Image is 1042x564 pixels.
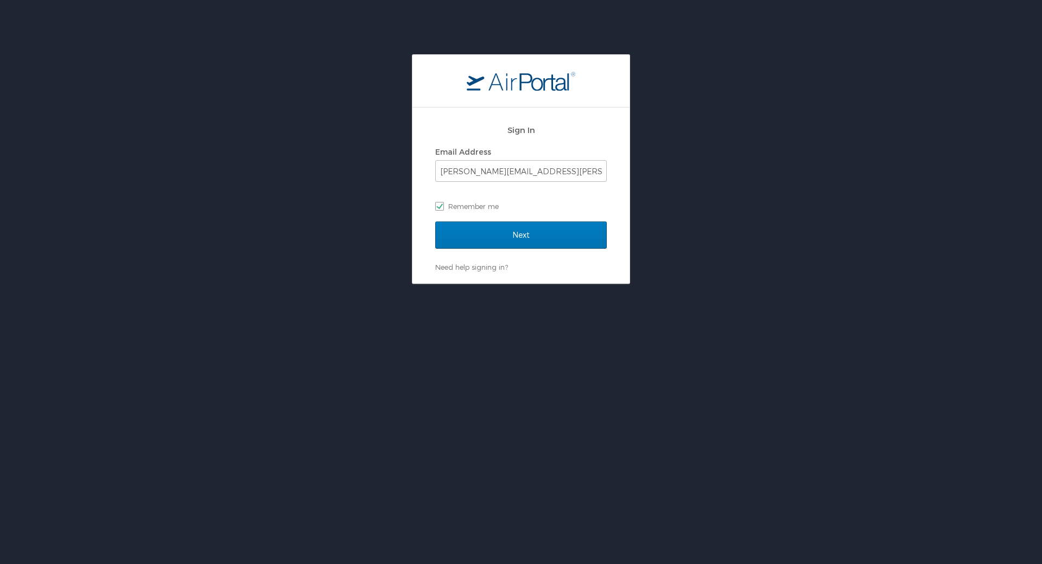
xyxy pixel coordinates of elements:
[435,147,491,156] label: Email Address
[467,71,575,91] img: logo
[435,198,607,214] label: Remember me
[435,124,607,136] h2: Sign In
[435,221,607,249] input: Next
[435,263,508,271] a: Need help signing in?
